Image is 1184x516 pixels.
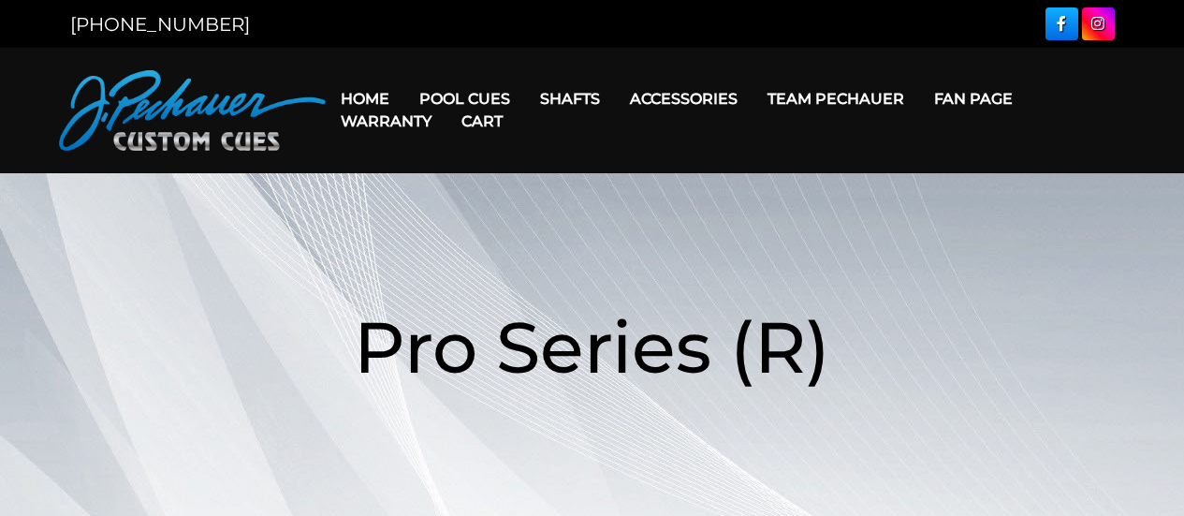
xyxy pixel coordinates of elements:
[354,303,830,391] span: Pro Series (R)
[404,75,525,123] a: Pool Cues
[919,75,1028,123] a: Fan Page
[326,97,446,145] a: Warranty
[446,97,518,145] a: Cart
[70,13,250,36] a: [PHONE_NUMBER]
[615,75,753,123] a: Accessories
[326,75,404,123] a: Home
[753,75,919,123] a: Team Pechauer
[59,70,326,151] img: Pechauer Custom Cues
[525,75,615,123] a: Shafts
